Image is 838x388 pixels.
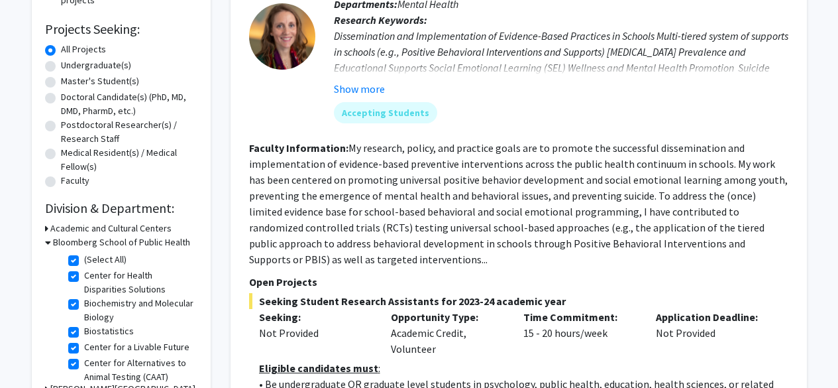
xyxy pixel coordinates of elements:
[249,293,788,309] span: Seeking Student Research Assistants for 2023-24 academic year
[61,146,197,174] label: Medical Resident(s) / Medical Fellow(s)
[84,340,189,354] label: Center for a Livable Future
[45,21,197,37] h2: Projects Seeking:
[84,356,194,384] label: Center for Alternatives to Animal Testing (CAAT)
[656,309,768,325] p: Application Deadline:
[61,74,139,88] label: Master's Student(s)
[334,13,427,27] b: Research Keywords:
[381,309,513,357] div: Academic Credit, Volunteer
[84,296,194,324] label: Biochemistry and Molecular Biology
[259,361,378,375] u: Eligible candidates must
[259,325,372,341] div: Not Provided
[249,274,788,290] p: Open Projects
[61,118,197,146] label: Postdoctoral Researcher(s) / Research Staff
[334,81,385,97] button: Show more
[61,174,89,188] label: Faculty
[249,141,348,155] b: Faculty Information:
[45,200,197,216] h2: Division & Department:
[391,309,503,325] p: Opportunity Type:
[61,58,131,72] label: Undergraduate(s)
[53,235,190,249] h3: Bloomberg School of Public Health
[378,361,380,375] u: :
[84,253,127,267] label: (Select All)
[61,90,197,118] label: Doctoral Candidate(s) (PhD, MD, DMD, PharmD, etc.)
[334,102,437,123] mat-chip: Accepting Students
[10,328,56,378] iframe: Chat
[259,309,372,325] p: Seeking:
[249,141,788,266] fg-read-more: My research, policy, and practice goals are to promote the successful dissemination and implement...
[334,28,788,92] div: Dissemination and Implementation of Evidence-Based Practices in Schools Multi-tiered system of su...
[84,324,134,338] label: Biostatistics
[84,269,194,296] label: Center for Health Disparities Solutions
[646,309,778,357] div: Not Provided
[523,309,636,325] p: Time Commitment:
[513,309,646,357] div: 15 - 20 hours/week
[50,222,172,235] h3: Academic and Cultural Centers
[61,42,106,56] label: All Projects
